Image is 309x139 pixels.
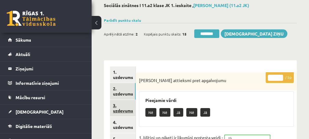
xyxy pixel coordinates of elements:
[186,108,197,117] p: Nē
[110,100,136,116] a: 3. uzdevums
[16,37,31,43] span: Sākums
[16,62,84,76] legend: Ziņojumi
[266,72,294,83] p: / 5p
[110,117,136,133] a: 4. uzdevums
[104,18,141,23] a: Parādīt punktu skalu
[16,123,52,129] span: Digitālie materiāli
[16,95,45,100] span: Mācību resursi
[16,51,30,57] span: Aktuāli
[200,108,210,117] p: Jā
[8,90,84,104] a: Mācību resursi
[145,98,287,103] h3: Pieejamie vārdi
[8,47,84,61] a: Aktuāli
[173,108,183,117] p: Jā
[159,108,170,117] p: Nē
[104,29,135,39] span: Aprēķinātā atzīme:
[16,76,84,90] legend: Informatīvie ziņojumi
[193,2,249,8] a: [PERSON_NAME] (11.a2 JK)
[145,108,156,117] p: Nē
[8,119,84,133] a: Digitālie materiāli
[110,83,136,100] a: 2. uzdevums
[221,29,287,38] a: [DEMOGRAPHIC_DATA] ziņu
[16,109,64,115] span: [DEMOGRAPHIC_DATA]
[104,3,297,8] h2: Sociālās zinātnes I 11.a2 klase JK 1. ieskaite ,
[6,6,147,13] body: Editor, wiswyg-editor-47434040643200-1759996352-397
[8,105,84,119] a: [DEMOGRAPHIC_DATA]
[7,11,56,26] a: Rīgas 1. Tālmācības vidusskola
[8,33,84,47] a: Sākums
[136,29,138,39] span: 2
[8,62,84,76] a: Ziņojumi
[110,66,136,83] a: 1. uzdevums
[139,76,263,84] p: [PERSON_NAME] attieksmi pret apgalvojumu
[182,29,187,39] span: 15
[144,29,181,39] span: Kopējais punktu skaits:
[8,76,84,90] a: Informatīvie ziņojumi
